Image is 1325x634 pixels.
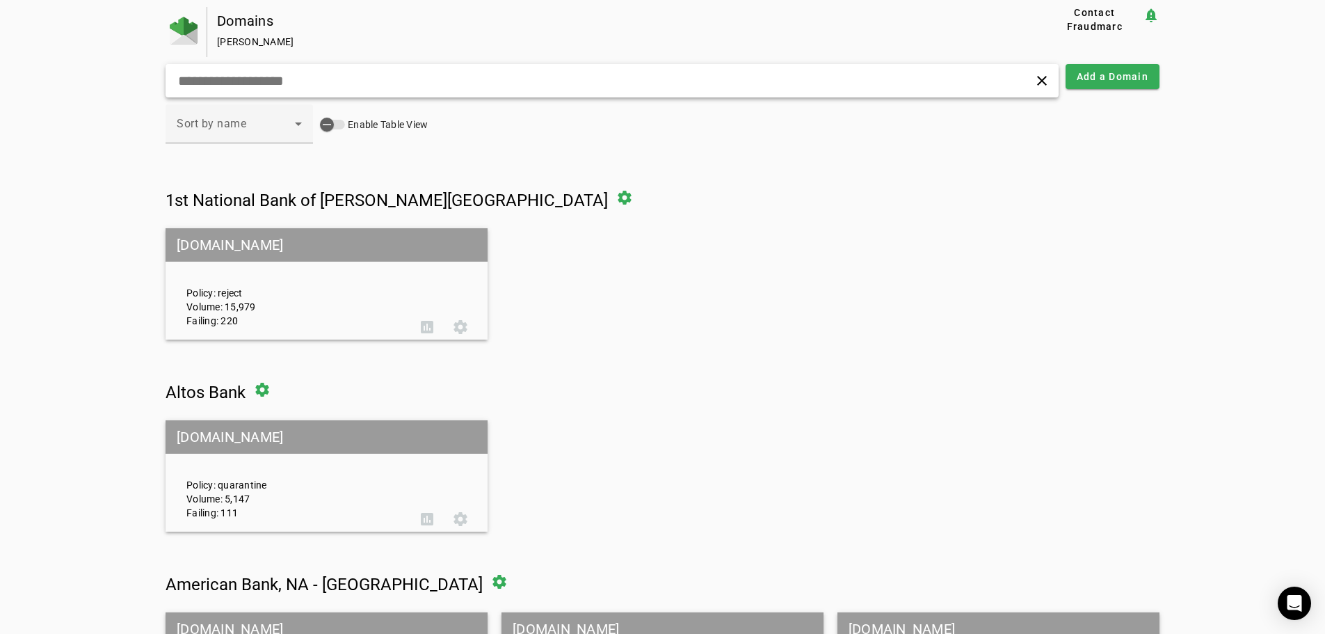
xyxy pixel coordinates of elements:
button: Settings [444,310,477,344]
button: Contact Fraudmarc [1047,7,1143,32]
div: [PERSON_NAME] [217,35,1002,49]
button: DMARC Report [410,310,444,344]
div: Open Intercom Messenger [1278,587,1311,620]
span: Sort by name [177,117,246,130]
mat-icon: notification_important [1143,7,1159,24]
label: Enable Table View [345,118,428,132]
mat-grid-tile-header: [DOMAIN_NAME] [166,228,488,262]
app-page-header: Domains [166,7,1159,57]
span: Contact Fraudmarc [1052,6,1137,33]
img: Fraudmarc Logo [170,17,198,45]
span: American Bank, NA - [GEOGRAPHIC_DATA] [166,575,483,594]
button: DMARC Report [410,502,444,536]
div: Policy: quarantine Volume: 5,147 Failing: 111 [176,433,410,520]
mat-grid-tile-header: [DOMAIN_NAME] [166,420,488,454]
span: 1st National Bank of [PERSON_NAME][GEOGRAPHIC_DATA] [166,191,608,210]
div: Domains [217,14,1002,28]
button: Add a Domain [1066,64,1159,89]
span: Altos Bank [166,383,246,402]
span: Add a Domain [1077,70,1148,84]
div: Policy: reject Volume: 15,979 Failing: 220 [176,241,410,328]
button: Settings [444,502,477,536]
